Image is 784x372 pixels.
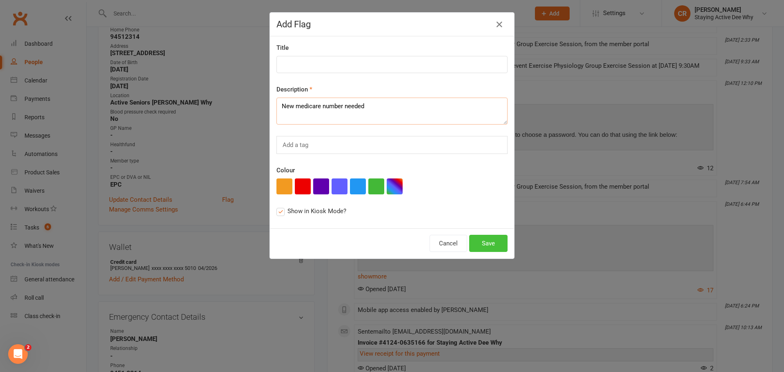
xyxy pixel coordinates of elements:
span: 2 [25,344,31,351]
label: Title [276,43,289,53]
span: Show in Kiosk Mode? [287,206,346,215]
label: Description [276,85,312,94]
iframe: Intercom live chat [8,344,28,364]
button: Cancel [430,235,467,252]
h4: Add Flag [276,19,508,29]
button: Save [469,235,508,252]
input: Add a tag [282,140,311,150]
button: Close [493,18,506,31]
label: Colour [276,165,295,175]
